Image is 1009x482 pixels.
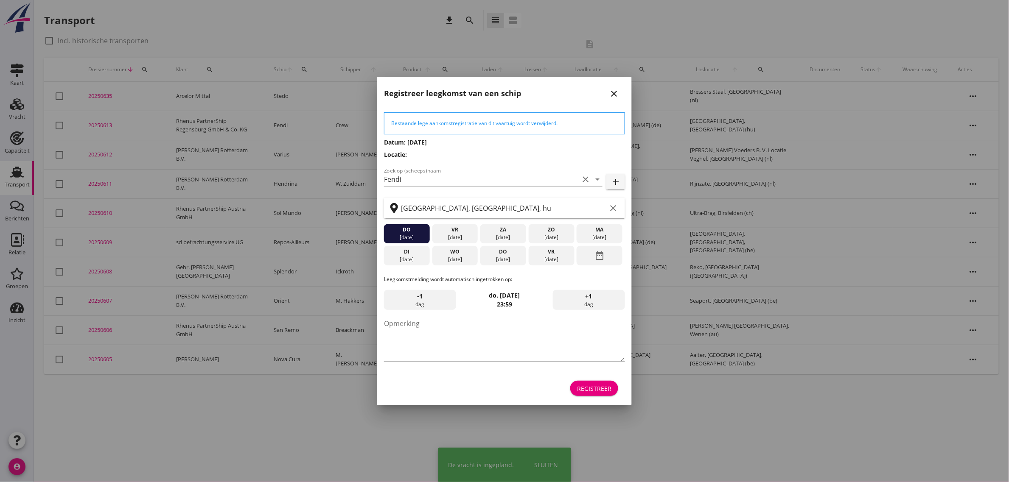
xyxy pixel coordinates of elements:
input: Zoek op terminal of plaats [401,201,606,215]
div: dag [384,290,456,310]
div: dag [553,290,625,310]
strong: do. [DATE] [489,291,520,299]
div: vr [434,226,476,234]
div: [DATE] [531,256,572,263]
div: zo [531,226,572,234]
div: [DATE] [386,234,428,241]
span: +1 [586,292,592,301]
p: Leegkomstmelding wordt automatisch ingetrokken op: [384,276,625,283]
input: Zoek op (scheeps)naam [384,173,579,186]
div: Registreer [577,384,611,393]
i: add [611,177,621,187]
div: [DATE] [531,234,572,241]
span: -1 [418,292,423,301]
div: [DATE] [579,234,620,241]
i: clear [608,203,618,213]
div: wo [434,248,476,256]
div: do [482,248,524,256]
div: [DATE] [482,234,524,241]
div: vr [531,248,572,256]
div: ma [579,226,620,234]
div: za [482,226,524,234]
div: [DATE] [386,256,428,263]
textarea: Opmerking [384,317,625,361]
div: [DATE] [434,234,476,241]
i: clear [580,174,591,184]
i: date_range [594,248,605,263]
div: [DATE] [482,256,524,263]
i: arrow_drop_down [592,174,603,184]
div: [DATE] [434,256,476,263]
strong: 23:59 [497,300,512,308]
h3: Locatie: [384,150,625,159]
div: Bestaande lege aankomstregistratie van dit vaartuig wordt verwijderd. [391,120,618,127]
button: Registreer [570,381,618,396]
div: di [386,248,428,256]
h2: Registreer leegkomst van een schip [384,88,521,99]
i: close [609,89,619,99]
h3: Datum: [DATE] [384,138,625,147]
div: do [386,226,428,234]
